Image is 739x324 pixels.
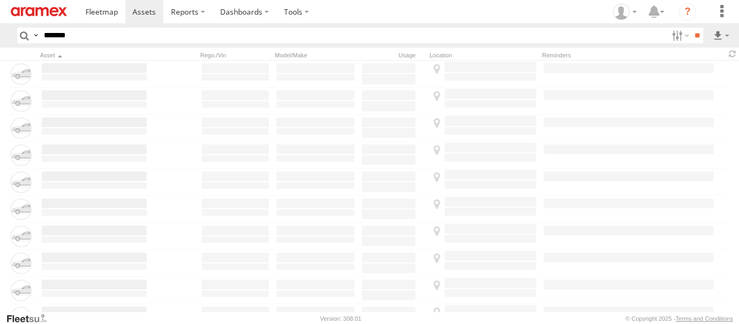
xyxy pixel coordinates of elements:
div: Mazen Siblini [609,4,641,20]
div: Version: 308.01 [320,315,361,322]
a: Terms and Conditions [676,315,733,322]
img: aramex-logo.svg [11,7,67,16]
div: Rego./Vin [200,51,270,59]
div: © Copyright 2025 - [625,315,733,322]
label: Search Filter Options [668,28,691,43]
div: Model/Make [275,51,356,59]
div: Click to Sort [40,51,148,59]
span: Refresh [726,49,739,59]
div: Reminders [542,51,638,59]
div: Location [430,51,538,59]
i: ? [679,3,696,21]
div: Usage [360,51,425,59]
label: Search Query [31,28,40,43]
a: Visit our Website [6,313,56,324]
label: Export results as... [712,28,730,43]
